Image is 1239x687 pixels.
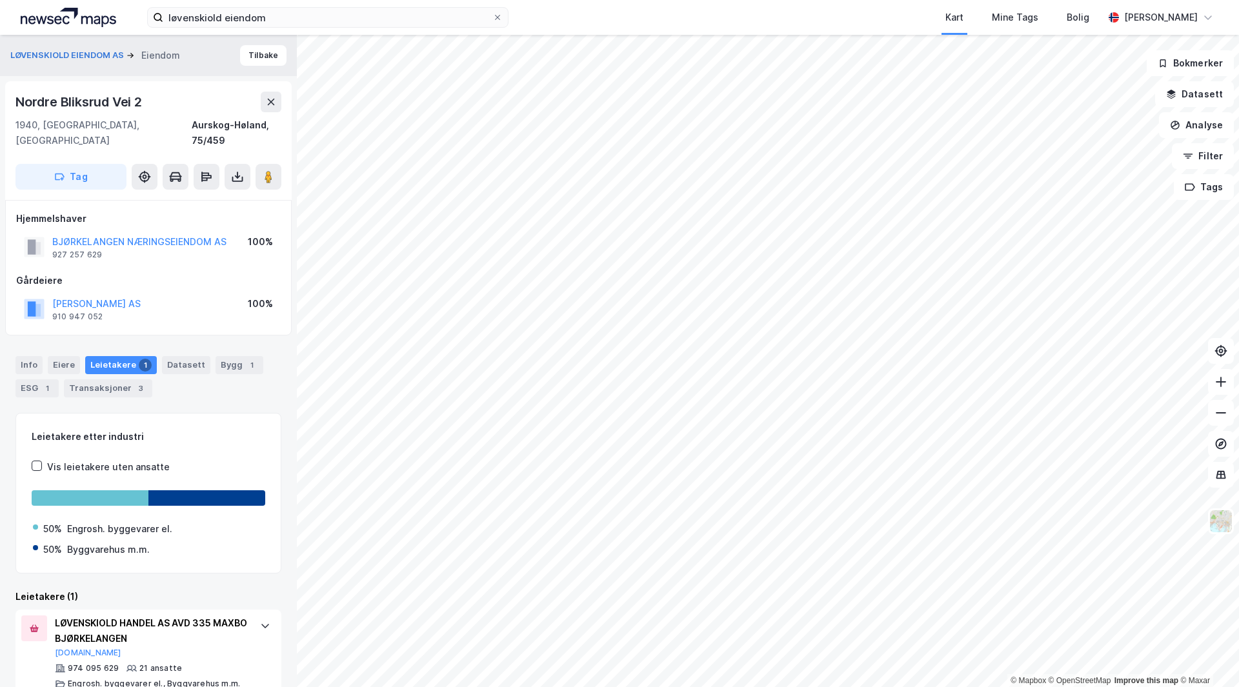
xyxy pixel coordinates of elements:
[43,521,62,537] div: 50%
[945,10,963,25] div: Kart
[16,211,281,226] div: Hjemmelshaver
[163,8,492,27] input: Søk på adresse, matrikkel, gårdeiere, leietakere eller personer
[55,615,247,646] div: LØVENSKIOLD HANDEL AS AVD 335 MAXBO BJØRKELANGEN
[1067,10,1089,25] div: Bolig
[1159,112,1234,138] button: Analyse
[55,648,121,658] button: [DOMAIN_NAME]
[134,382,147,395] div: 3
[15,379,59,397] div: ESG
[139,359,152,372] div: 1
[1155,81,1234,107] button: Datasett
[10,49,126,62] button: LØVENSKIOLD EIENDOM AS
[216,356,263,374] div: Bygg
[192,117,281,148] div: Aurskog-Høland, 75/459
[32,429,265,444] div: Leietakere etter industri
[52,312,103,322] div: 910 947 052
[1011,676,1046,685] a: Mapbox
[41,382,54,395] div: 1
[68,663,119,673] div: 974 095 629
[240,45,287,66] button: Tilbake
[85,356,157,374] div: Leietakere
[15,356,43,374] div: Info
[245,359,258,372] div: 1
[52,250,102,260] div: 927 257 629
[1174,625,1239,687] iframe: Chat Widget
[43,542,62,557] div: 50%
[47,459,170,475] div: Vis leietakere uten ansatte
[21,8,116,27] img: logo.a4113a55bc3d86da70a041830d287a7e.svg
[1049,676,1111,685] a: OpenStreetMap
[1172,143,1234,169] button: Filter
[1114,676,1178,685] a: Improve this map
[15,117,192,148] div: 1940, [GEOGRAPHIC_DATA], [GEOGRAPHIC_DATA]
[139,663,182,673] div: 21 ansatte
[67,542,150,557] div: Byggvarehus m.m.
[1209,509,1233,533] img: Z
[15,164,126,190] button: Tag
[16,273,281,288] div: Gårdeiere
[248,234,273,250] div: 100%
[1124,10,1198,25] div: [PERSON_NAME]
[992,10,1038,25] div: Mine Tags
[64,379,152,397] div: Transaksjoner
[67,521,172,537] div: Engrosh. byggevarer el.
[1147,50,1234,76] button: Bokmerker
[141,48,180,63] div: Eiendom
[1174,625,1239,687] div: Kontrollprogram for chat
[15,589,281,604] div: Leietakere (1)
[248,296,273,312] div: 100%
[162,356,210,374] div: Datasett
[1174,174,1234,200] button: Tags
[15,92,145,112] div: Nordre Bliksrud Vei 2
[48,356,80,374] div: Eiere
